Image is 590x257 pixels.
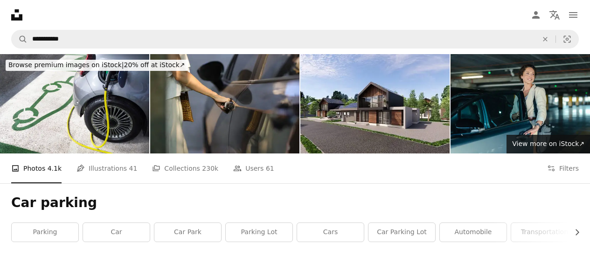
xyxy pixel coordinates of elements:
[535,30,555,48] button: Clear
[300,54,450,153] img: 3d renders of sustainable houses.Home with solar panel.Side view of a large solar panel on a rooftop
[150,54,299,153] img: Woman hand on grey car door handle.
[440,223,507,242] a: automobile
[154,223,221,242] a: car park
[11,30,579,49] form: Find visuals sitewide
[12,30,28,48] button: Search Unsplash
[527,6,545,24] a: Log in / Sign up
[11,9,22,21] a: Home — Unsplash
[202,163,218,174] span: 230k
[12,223,78,242] a: parking
[547,153,579,183] button: Filters
[507,135,590,153] a: View more on iStock↗
[511,223,578,242] a: transportation
[11,194,579,211] h1: Car parking
[76,153,137,183] a: Illustrations 41
[266,163,274,174] span: 61
[8,61,124,69] span: Browse premium images on iStock |
[83,223,150,242] a: car
[556,30,578,48] button: Visual search
[297,223,364,242] a: cars
[512,140,584,147] span: View more on iStock ↗
[233,153,274,183] a: Users 61
[368,223,435,242] a: car parking lot
[129,163,138,174] span: 41
[564,6,583,24] button: Menu
[152,153,218,183] a: Collections 230k
[545,6,564,24] button: Language
[8,61,185,69] span: 20% off at iStock ↗
[569,223,579,242] button: scroll list to the right
[226,223,292,242] a: parking lot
